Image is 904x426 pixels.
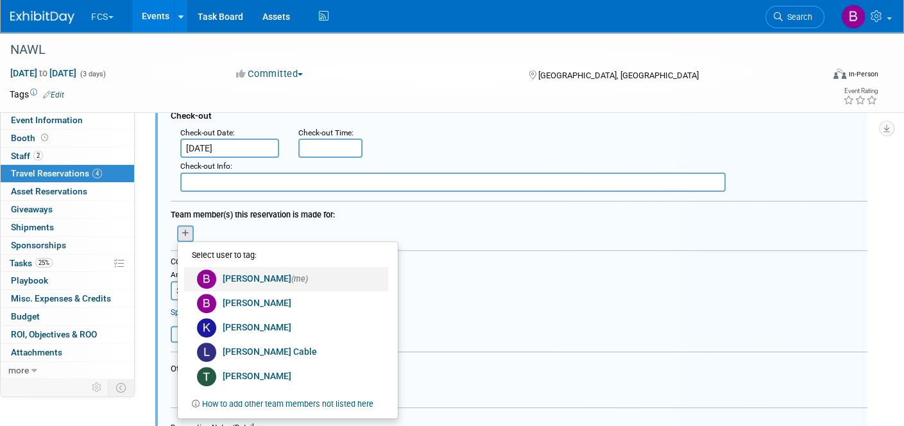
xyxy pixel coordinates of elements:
[202,396,373,412] a: How to add other team members not listed here
[1,183,134,200] a: Asset Reservations
[298,128,354,137] small: :
[11,168,102,178] span: Travel Reservations
[11,133,51,143] span: Booth
[38,133,51,142] span: Booth not reserved yet
[197,294,216,313] img: B.jpg
[35,258,53,268] span: 25%
[6,38,805,62] div: NAWL
[92,169,102,178] span: 4
[11,115,83,125] span: Event Information
[11,275,48,285] span: Playbook
[1,219,134,236] a: Shipments
[86,379,108,396] td: Personalize Event Tab Strip
[1,326,134,343] a: ROI, Objectives & ROO
[848,69,878,79] div: In-Person
[184,245,388,267] li: Select user to tag:
[1,272,134,289] a: Playbook
[184,364,388,389] a: [PERSON_NAME]
[11,204,53,214] span: Giveaways
[11,222,54,232] span: Shipments
[184,340,388,364] a: [PERSON_NAME] Cable
[171,308,255,317] a: Specify Payment Details
[749,67,878,86] div: Event Format
[841,4,866,29] img: Barb DeWyer
[180,162,230,171] span: Check-out Info
[298,128,352,137] span: Check-out Time
[79,70,106,78] span: (3 days)
[180,162,232,171] small: :
[11,329,97,339] span: ROI, Objectives & ROO
[37,68,49,78] span: to
[180,128,235,137] small: :
[171,363,264,378] div: Other/Misc. Attachments:
[197,343,216,362] img: L.jpg
[11,240,66,250] span: Sponsorships
[10,258,53,268] span: Tasks
[1,130,134,147] a: Booth
[1,112,134,129] a: Event Information
[33,151,43,160] span: 2
[11,151,43,161] span: Staff
[43,90,64,99] a: Edit
[232,67,308,81] button: Committed
[11,347,62,357] span: Attachments
[171,110,212,121] span: Check-out
[1,308,134,325] a: Budget
[10,11,74,24] img: ExhibitDay
[765,6,824,28] a: Search
[833,69,846,79] img: Format-Inperson.png
[11,186,87,196] span: Asset Reservations
[180,128,233,137] span: Check-out Date
[1,255,134,272] a: Tasks25%
[8,365,29,375] span: more
[291,274,308,284] span: (me)
[197,269,216,289] img: B.jpg
[10,88,64,101] td: Tags
[10,67,77,79] span: [DATE] [DATE]
[108,379,135,396] td: Toggle Event Tabs
[1,148,134,165] a: Staff2
[184,267,388,291] a: [PERSON_NAME](me)
[1,344,134,361] a: Attachments
[1,362,134,379] a: more
[11,311,40,321] span: Budget
[197,318,216,337] img: K.jpg
[1,237,134,254] a: Sponsorships
[1,290,134,307] a: Misc. Expenses & Credits
[171,203,867,222] div: Team member(s) this reservation is made for:
[1,201,134,218] a: Giveaways
[171,257,867,268] div: Cost:
[1,165,134,182] a: Travel Reservations4
[197,367,216,386] img: T.jpg
[843,88,878,94] div: Event Rating
[171,270,264,282] div: Amount
[7,5,678,17] body: Rich Text Area. Press ALT-0 for help.
[538,71,699,80] span: [GEOGRAPHIC_DATA], [GEOGRAPHIC_DATA]
[184,316,388,340] a: [PERSON_NAME]
[11,293,111,303] span: Misc. Expenses & Credits
[783,12,812,22] span: Search
[184,291,388,316] a: [PERSON_NAME]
